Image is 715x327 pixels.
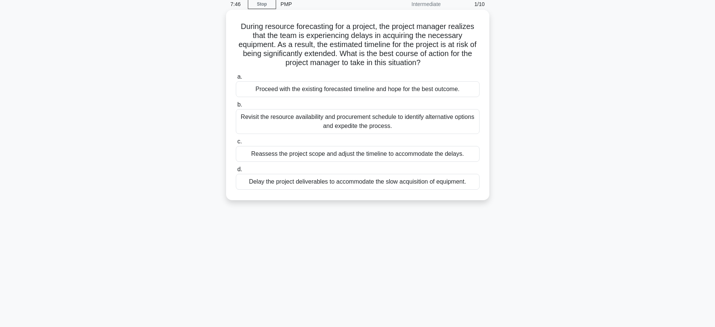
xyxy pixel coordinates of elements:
div: Proceed with the existing forecasted timeline and hope for the best outcome. [236,81,480,97]
h5: During resource forecasting for a project, the project manager realizes that the team is experien... [235,22,480,68]
span: b. [237,101,242,108]
span: c. [237,138,242,144]
div: Revisit the resource availability and procurement schedule to identify alternative options and ex... [236,109,480,134]
div: Reassess the project scope and adjust the timeline to accommodate the delays. [236,146,480,162]
div: Delay the project deliverables to accommodate the slow acquisition of equipment. [236,174,480,190]
span: d. [237,166,242,172]
span: a. [237,73,242,80]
